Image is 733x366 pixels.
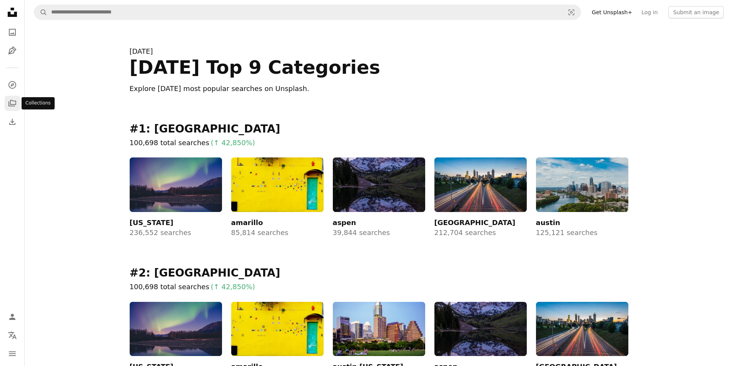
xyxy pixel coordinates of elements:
[130,282,628,293] p: 100,698 total searches
[5,43,20,58] a: Illustrations
[231,157,324,238] a: amarillo85,814 searches
[333,227,425,238] p: 39,844 searches
[5,77,20,93] a: Explore
[536,227,628,238] p: 125,121 searches
[333,157,425,238] a: aspen39,844 searches
[130,266,628,280] h2: #2: [GEOGRAPHIC_DATA]
[5,328,20,343] button: Language
[5,346,20,361] button: Menu
[34,5,581,20] form: Find visuals sitewide
[562,5,581,20] button: Visual search
[434,227,527,238] p: 212,704 searches
[34,5,47,20] button: Search Unsplash
[130,83,374,94] p: Explore [DATE] most popular searches on Unsplash.
[5,5,20,22] a: Home — Unsplash
[536,218,628,227] h3: austin
[130,46,290,57] time: September 28, 2025 at 11:22:22 AM GMT+6
[434,157,527,238] a: [GEOGRAPHIC_DATA]212,704 searches
[211,282,255,293] span: (↑ 42,850%)
[231,218,324,227] h3: amarillo
[130,57,459,77] h1: [DATE] Top 9 Categories
[668,6,724,18] button: Submit an image
[587,6,637,18] a: Get Unsplash+
[637,6,662,18] a: Log in
[231,227,324,238] p: 85,814 searches
[211,137,255,149] span: (↑ 42,850%)
[5,25,20,40] a: Photos
[5,96,20,111] a: Collections
[130,122,628,136] h2: #1: [GEOGRAPHIC_DATA]
[130,157,222,238] a: [US_STATE]236,552 searches
[536,157,628,238] a: austin125,121 searches
[130,227,222,238] p: 236,552 searches
[130,137,628,149] p: 100,698 total searches
[434,218,527,227] h3: [GEOGRAPHIC_DATA]
[5,114,20,129] a: Download History
[5,309,20,325] a: Log in / Sign up
[130,218,222,227] h3: [US_STATE]
[333,218,425,227] h3: aspen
